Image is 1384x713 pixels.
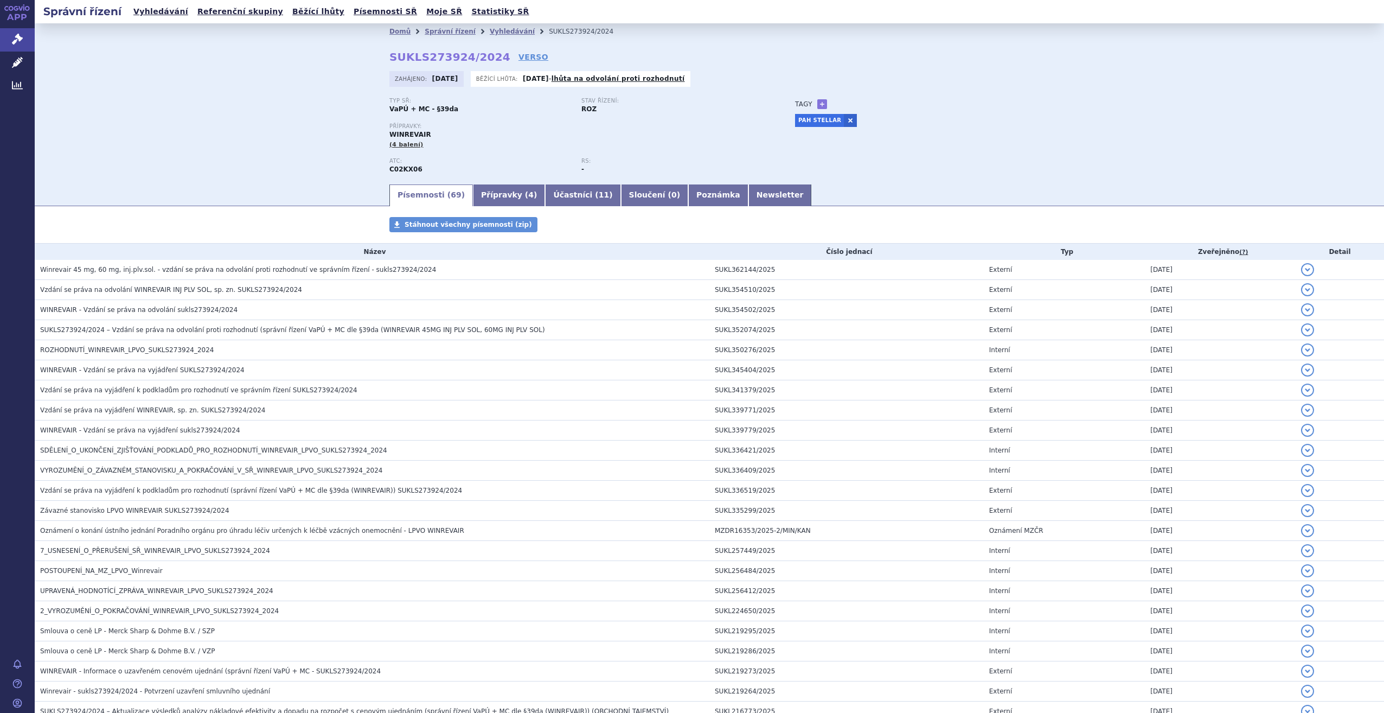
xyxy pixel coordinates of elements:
td: SUKL256412/2025 [709,581,984,601]
td: SUKL219273/2025 [709,661,984,682]
span: VYROZUMĚNÍ_O_ZÁVAZNÉM_STANOVISKU_A_POKRAČOVÁNÍ_V_SŘ_WINREVAIR_LPVO_SUKLS273924_2024 [40,467,382,474]
button: detail [1301,303,1314,316]
td: [DATE] [1145,621,1296,641]
h2: Správní řízení [35,4,130,19]
a: Stáhnout všechny písemnosti (zip) [389,217,537,232]
td: [DATE] [1145,360,1296,380]
span: Interní [989,467,1010,474]
p: RS: [581,158,763,164]
p: - [523,74,685,83]
span: Stáhnout všechny písemnosti (zip) [405,221,532,228]
a: Přípravky (4) [473,184,545,206]
td: [DATE] [1145,340,1296,360]
td: [DATE] [1145,400,1296,421]
span: Běžící lhůta: [476,74,520,83]
td: [DATE] [1145,601,1296,621]
span: Externí [989,366,1012,374]
span: Externí [989,507,1012,514]
p: Přípravky: [389,123,773,130]
span: Závazné stanovisko LPVO WINREVAIR SUKLS273924/2024 [40,507,229,514]
td: [DATE] [1145,481,1296,501]
td: SUKL219295/2025 [709,621,984,641]
span: POSTOUPENÍ_NA_MZ_LPVO_Winrevair [40,567,163,575]
button: detail [1301,364,1314,377]
span: Externí [989,306,1012,314]
span: Oznámení o konání ústního jednání Poradního orgánu pro úhradu léčiv určených k léčbě vzácných one... [40,527,464,534]
a: Vyhledávání [130,4,191,19]
a: PAH STELLAR [795,114,844,127]
span: WINREVAIR - Vzdání se práva na odvolání sukls273924/2024 [40,306,238,314]
button: detail [1301,424,1314,437]
span: Winrevair - sukls273924/2024 - Potvrzení uzavření smluvního ujednání [40,687,270,695]
td: SUKL345404/2025 [709,360,984,380]
span: Interní [989,447,1010,454]
a: Newsletter [748,184,812,206]
a: Moje SŘ [423,4,465,19]
strong: - [581,165,584,173]
span: SUKLS273924/2024 – Vzdání se práva na odvolání proti rozhodnutí (správní řízení VaPÚ + MC dle §39... [40,326,545,334]
span: Smlouva o ceně LP - Merck Sharp & Dohme B.V. / SZP [40,627,215,635]
td: SUKL335299/2025 [709,501,984,521]
a: Domů [389,28,411,35]
span: Vzdání se práva na odvolání WINREVAIR INJ PLV SOL, sp. zn. SUKLS273924/2024 [40,286,302,294]
a: lhůta na odvolání proti rozhodnutí [552,75,685,82]
p: ATC: [389,158,571,164]
span: Interní [989,567,1010,575]
strong: [DATE] [432,75,458,82]
span: WINREVAIR [389,131,431,138]
button: detail [1301,524,1314,537]
td: SUKL362144/2025 [709,260,984,280]
button: detail [1301,645,1314,658]
button: detail [1301,444,1314,457]
span: WINREVAIR - Informace o uzavřeném cenovém ujednání (správní řízení VaPÚ + MC - SUKLS273924/2024 [40,667,381,675]
td: SUKL256484/2025 [709,561,984,581]
span: SDĚLENÍ_O_UKONČENÍ_ZJIŠŤOVÁNÍ_PODKLADŮ_PRO_ROZHODNUTÍ_WINREVAIR_LPVO_SUKLS273924_2024 [40,447,387,454]
h3: Tagy [795,98,812,111]
a: VERSO [518,52,548,62]
span: Interní [989,587,1010,595]
span: Oznámení MZČR [989,527,1043,534]
th: Detail [1296,244,1384,260]
span: Zahájeno: [395,74,429,83]
td: [DATE] [1145,581,1296,601]
td: SUKL350276/2025 [709,340,984,360]
span: WINREVAIR - Vzdání se práva na vyjádření SUKLS273924/2024 [40,366,245,374]
span: Winrevair 45 mg, 60 mg, inj.plv.sol. - vzdání se práva na odvolání proti rozhodnutí ve správním ř... [40,266,436,273]
button: detail [1301,544,1314,557]
td: [DATE] [1145,421,1296,441]
span: Externí [989,286,1012,294]
td: [DATE] [1145,320,1296,340]
span: UPRAVENÁ_HODNOTÍCÍ_ZPRÁVA_WINREVAIR_LPVO_SUKLS273924_2024 [40,587,273,595]
span: Externí [989,386,1012,394]
strong: SUKLS273924/2024 [389,50,510,63]
td: [DATE] [1145,661,1296,682]
span: Externí [989,326,1012,334]
span: Vzdání se práva na vyjádření WINREVAIR, sp. zn. SUKLS273924/2024 [40,406,265,414]
button: detail [1301,323,1314,336]
td: SUKL336421/2025 [709,441,984,461]
a: Písemnosti SŘ [350,4,420,19]
td: MZDR16353/2025-2/MIN/KAN [709,521,984,541]
td: [DATE] [1145,682,1296,702]
span: Externí [989,667,1012,675]
span: 2_VYROZUMĚNÍ_O_POKRAČOVÁNÍ_WINREVAIR_LPVO_SUKLS273924_2024 [40,607,279,615]
a: Správní řízení [425,28,476,35]
th: Název [35,244,709,260]
span: (4 balení) [389,141,424,148]
a: Písemnosti (69) [389,184,473,206]
button: detail [1301,343,1314,356]
button: detail [1301,404,1314,417]
span: Externí [989,426,1012,434]
a: Poznámka [688,184,748,206]
strong: VaPÚ + MC - §39da [389,105,458,113]
span: Interní [989,346,1010,354]
p: Stav řízení: [581,98,763,104]
td: [DATE] [1145,461,1296,481]
td: [DATE] [1145,260,1296,280]
strong: [DATE] [523,75,549,82]
span: 69 [451,190,461,199]
span: 7_USNESENÍ_O_PŘERUŠENÍ_SŘ_WINREVAIR_LPVO_SUKLS273924_2024 [40,547,270,555]
a: + [817,99,827,109]
strong: SOTATERCEPT [389,165,422,173]
span: WINREVAIR - Vzdání se práva na vyjádření sukls273924/2024 [40,426,240,434]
